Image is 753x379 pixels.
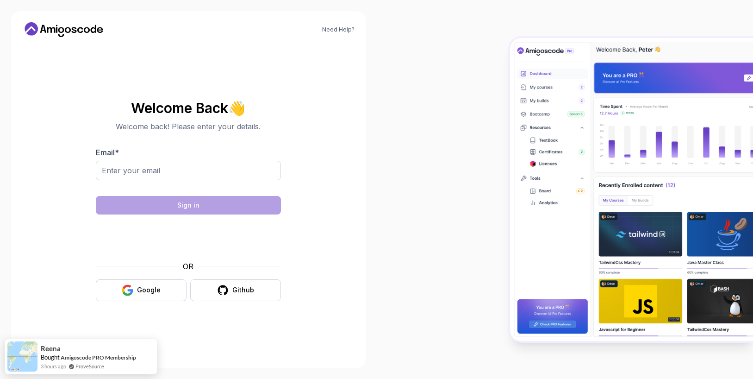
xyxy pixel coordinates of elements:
[177,201,199,210] div: Sign in
[22,22,106,37] a: Home link
[41,362,66,370] span: 3 hours ago
[41,345,61,353] span: Reena
[96,121,281,132] p: Welcome back! Please enter your details.
[96,279,187,301] button: Google
[190,279,281,301] button: Github
[96,196,281,215] button: Sign in
[232,285,254,295] div: Github
[96,161,281,180] input: Enter your email
[96,148,119,157] label: Email *
[322,26,355,33] a: Need Help?
[7,341,37,372] img: provesource social proof notification image
[137,285,161,295] div: Google
[510,38,753,341] img: Amigoscode Dashboard
[118,220,258,255] iframe: Widget containing checkbox for hCaptcha security challenge
[96,101,281,115] h2: Welcome Back
[41,354,60,361] span: Bought
[228,100,246,116] span: 👋
[61,354,136,361] a: Amigoscode PRO Membership
[75,362,104,370] a: ProveSource
[183,261,193,272] p: OR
